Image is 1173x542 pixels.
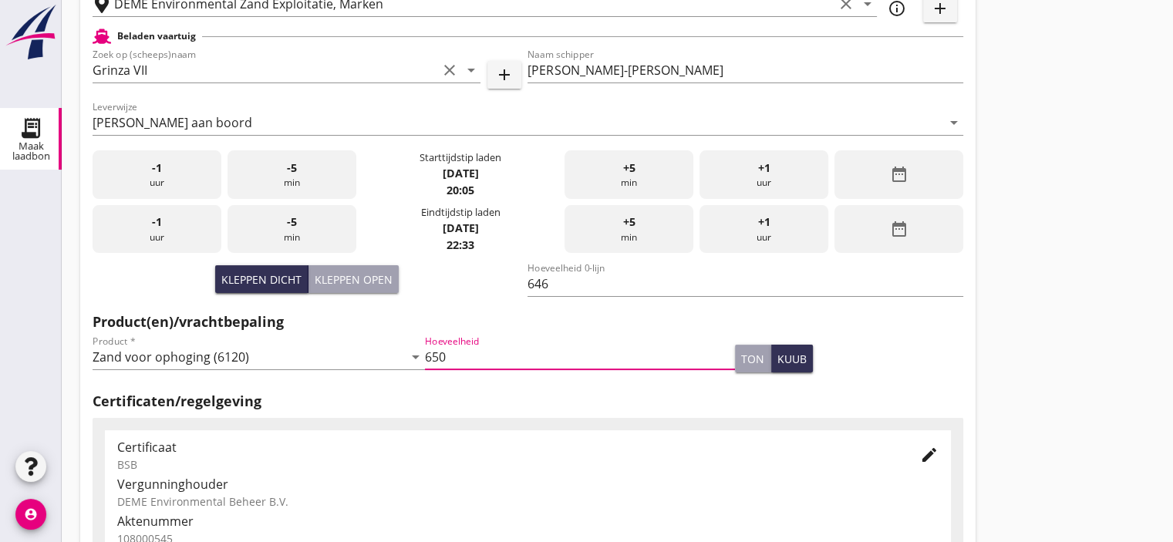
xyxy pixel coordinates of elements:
h2: Product(en)/vrachtbepaling [93,311,963,332]
div: uur [699,150,828,199]
i: arrow_drop_down [462,61,480,79]
button: Kleppen dicht [215,265,308,293]
span: -5 [287,214,297,231]
div: Aktenummer [117,512,939,530]
strong: 20:05 [447,183,474,197]
strong: [DATE] [442,166,478,180]
div: Kleppen open [315,271,393,288]
span: -1 [152,214,162,231]
span: -1 [152,160,162,177]
div: uur [93,205,221,254]
div: kuub [777,351,807,367]
i: add [495,66,514,84]
i: clear [440,61,459,79]
h2: Certificaten/regelgeving [93,391,963,412]
div: ton [741,351,764,367]
button: Kleppen open [308,265,399,293]
span: +5 [623,160,635,177]
div: min [228,150,356,199]
div: min [565,150,693,199]
div: uur [93,150,221,199]
h2: Beladen vaartuig [117,29,196,43]
input: Naam schipper [528,58,962,82]
strong: [DATE] [442,221,478,235]
span: +1 [758,160,770,177]
button: ton [735,345,771,372]
i: arrow_drop_down [406,348,425,366]
button: kuub [771,345,813,372]
div: min [228,205,356,254]
span: +1 [758,214,770,231]
input: Hoeveelheid 0-lijn [528,271,962,296]
div: Kleppen dicht [221,271,302,288]
input: Product * [93,345,403,369]
span: +5 [623,214,635,231]
div: DEME Environmental Beheer B.V. [117,493,939,510]
i: date_range [889,220,908,238]
div: Certificaat [117,438,895,456]
input: Zoek op (scheeps)naam [93,58,437,82]
img: logo-small.a267ee39.svg [3,4,59,61]
input: Hoeveelheid [425,345,736,369]
i: account_circle [15,499,46,530]
i: arrow_drop_down [945,113,963,132]
div: Vergunninghouder [117,475,939,493]
i: date_range [889,165,908,183]
div: Eindtijdstip laden [420,205,500,220]
span: -5 [287,160,297,177]
div: Starttijdstip laden [420,150,501,165]
strong: 22:33 [447,237,474,252]
i: edit [920,446,939,464]
div: [PERSON_NAME] aan boord [93,116,252,130]
div: uur [699,205,828,254]
div: BSB [117,456,895,473]
div: min [565,205,693,254]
